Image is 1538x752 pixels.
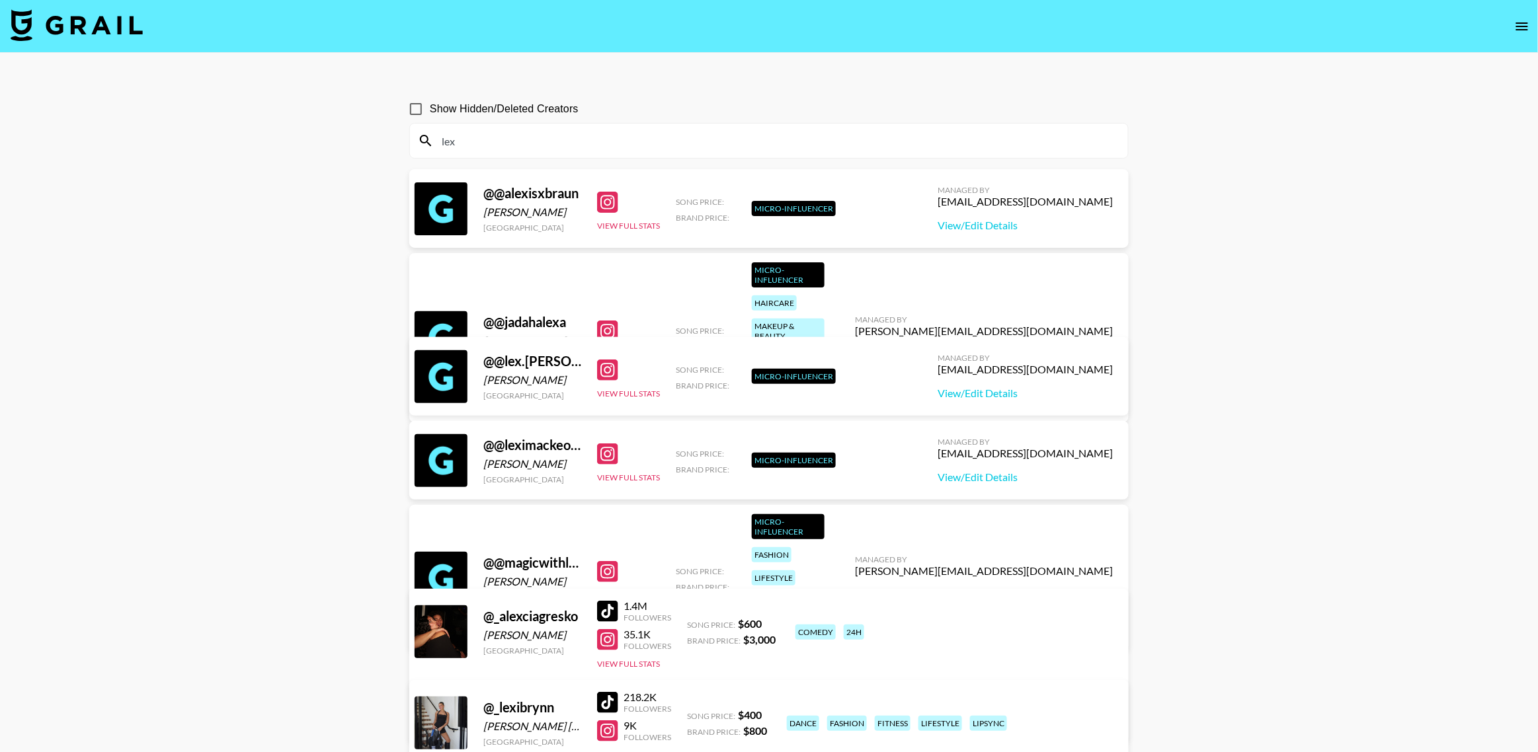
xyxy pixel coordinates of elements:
strong: $ 800 [743,724,767,737]
div: [GEOGRAPHIC_DATA] [483,223,581,233]
span: Song Price: [687,620,735,630]
div: Managed By [938,185,1113,195]
div: lifestyle [752,570,795,585]
div: lipsync [970,716,1007,731]
div: [GEOGRAPHIC_DATA] [483,646,581,656]
div: Micro-Influencer [752,262,825,287]
div: [EMAIL_ADDRESS][DOMAIN_NAME] [938,363,1113,376]
div: @ @lex.[PERSON_NAME] [483,353,581,369]
div: lifestyle [918,716,962,731]
div: makeup & beauty [752,319,825,344]
span: Brand Price: [676,213,729,223]
div: @ _lexibrynn [483,699,581,716]
div: Managed By [938,353,1113,363]
div: Micro-Influencer [752,453,836,468]
div: @ @magicwithlexy [483,554,581,571]
div: @ _alexciagresko [483,608,581,624]
button: open drawer [1509,13,1535,40]
div: [PERSON_NAME][EMAIL_ADDRESS][DOMAIN_NAME] [855,324,1113,338]
div: Followers [624,732,671,742]
div: [EMAIL_ADDRESS][DOMAIN_NAME] [938,447,1113,460]
div: fitness [875,716,911,731]
span: Song Price: [676,197,724,207]
a: View/Edit Details [938,470,1113,484]
div: [PERSON_NAME] [483,206,581,219]
div: Micro-Influencer [752,514,825,539]
div: dance [787,716,819,731]
div: haircare [752,295,797,311]
span: Song Price: [676,365,724,375]
input: Search by User Name [434,130,1120,151]
div: [GEOGRAPHIC_DATA] [483,737,581,747]
div: Managed By [855,315,1113,324]
div: 24h [844,624,864,640]
span: Song Price: [676,326,724,336]
div: [PERSON_NAME][EMAIL_ADDRESS][DOMAIN_NAME] [855,564,1113,578]
div: Followers [624,704,671,714]
div: Micro-Influencer [752,369,836,384]
div: [EMAIL_ADDRESS][DOMAIN_NAME] [938,195,1113,208]
div: [PERSON_NAME] [483,373,581,387]
span: Brand Price: [676,465,729,474]
div: Managed By [855,554,1113,564]
div: Followers [624,641,671,651]
div: [PERSON_NAME] [PERSON_NAME] [483,720,581,733]
div: fashion [827,716,867,731]
a: View/Edit Details [855,588,1113,601]
div: fashion [752,547,791,562]
strong: $ 3,000 [743,633,776,646]
div: [GEOGRAPHIC_DATA] [483,474,581,484]
div: @ @alexisxbraun [483,185,581,202]
span: Brand Price: [687,727,741,737]
a: View/Edit Details [938,387,1113,400]
div: [PERSON_NAME] [483,575,581,588]
span: Song Price: [676,449,724,459]
div: 9K [624,719,671,732]
div: [PERSON_NAME] [483,457,581,470]
div: 218.2K [624,691,671,704]
div: [PERSON_NAME] [483,334,581,348]
span: Brand Price: [687,636,741,646]
div: Micro-Influencer [752,201,836,216]
div: @ @leximackeown [483,437,581,453]
button: View Full Stats [597,659,660,669]
div: [GEOGRAPHIC_DATA] [483,391,581,400]
div: 35.1K [624,628,671,641]
div: Followers [624,613,671,622]
div: comedy [795,624,836,640]
strong: $ 400 [738,708,762,721]
strong: $ 600 [738,617,762,630]
button: View Full Stats [597,472,660,482]
div: 1.4M [624,599,671,613]
span: Brand Price: [676,582,729,592]
button: View Full Stats [597,221,660,231]
span: Show Hidden/Deleted Creators [430,101,579,117]
button: View Full Stats [597,389,660,398]
a: View/Edit Details [938,219,1113,232]
span: Song Price: [676,566,724,576]
img: Grail Talent [11,9,143,41]
div: Managed By [938,437,1113,447]
span: Song Price: [687,711,735,721]
div: [PERSON_NAME] [483,628,581,642]
div: @ @jadahalexa [483,314,581,330]
span: Brand Price: [676,381,729,391]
